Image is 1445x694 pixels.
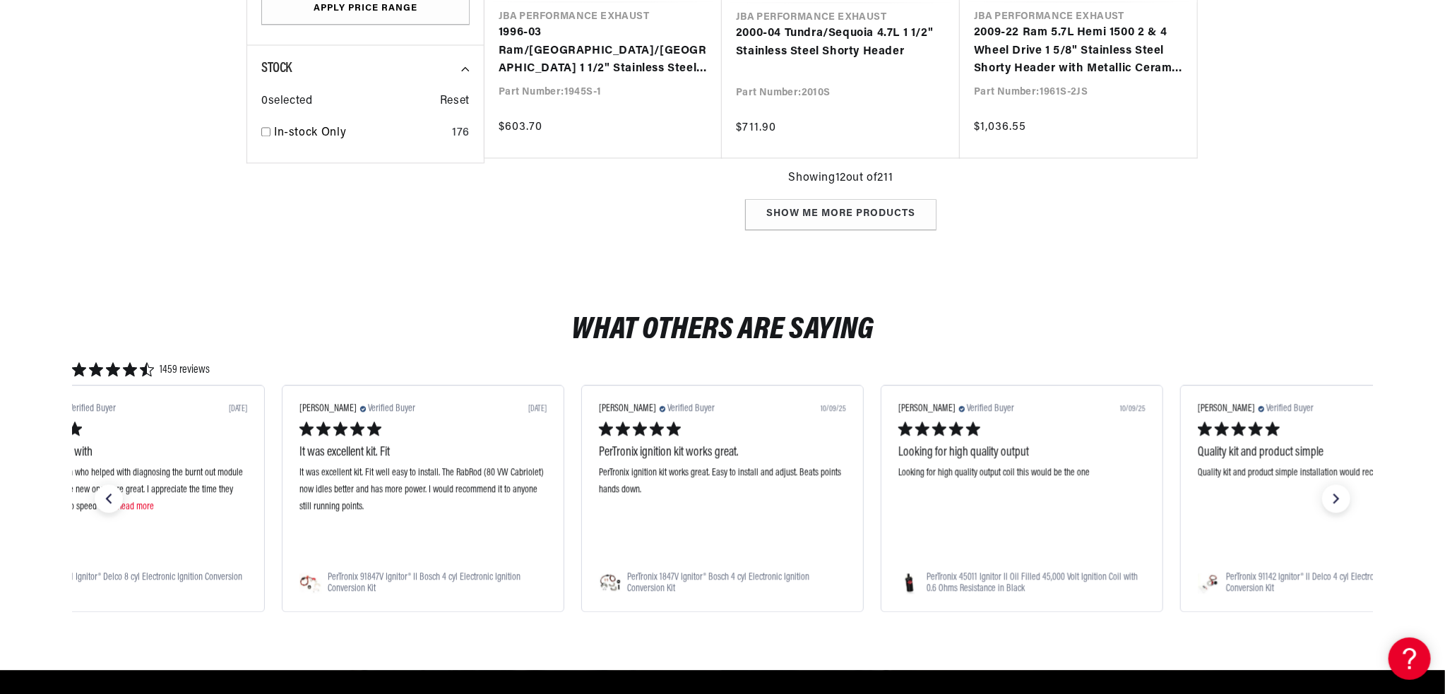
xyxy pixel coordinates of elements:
[1198,572,1220,594] img: https://cdn-yotpo-images-production.yotpo.com/Product/407434466/341968532/square.jpg?1662486014
[789,169,893,188] span: Showing 12 out of 211
[282,385,564,612] div: slide 7 out of 7
[571,316,874,345] h2: What Others Are Saying
[898,444,1146,462] div: Looking for high quality output
[160,361,210,379] span: 1459 reviews
[1198,444,1445,462] div: Quality kit and product simple
[299,444,547,462] div: It was excellent kit. Fit
[821,405,846,413] div: 10/09/25
[898,465,1146,563] div: Looking for high quality output coil this would be the one
[299,402,357,414] span: [PERSON_NAME]
[440,92,470,111] span: Reset
[261,61,292,76] span: Stock
[117,501,154,512] span: Read more
[1198,402,1255,414] span: [PERSON_NAME]
[1198,465,1445,563] div: Quality kit and product simple installation would recommend to others
[69,402,116,414] span: Verified Buyer
[599,444,846,462] div: PerTronix ignition kit works great.
[261,92,312,111] span: 0 selected
[95,484,123,513] div: previous slide
[274,124,446,143] a: In-stock Only
[581,385,864,612] div: slide 1 out of 7
[1266,402,1314,414] span: Verified Buyer
[1120,405,1146,413] div: 10/09/25
[299,465,547,563] div: It was excellent kit. Fit well easy to install. The RabRod (80 VW Cabriolet) now idles better and...
[967,402,1014,414] span: Verified Buyer
[229,405,247,413] div: [DATE]
[368,402,415,414] span: Verified Buyer
[72,361,210,379] div: 4.686772 star rating
[1322,484,1350,513] div: next slide
[499,24,708,78] a: 1996-03 Ram/[GEOGRAPHIC_DATA]/[GEOGRAPHIC_DATA] 1 1/2" Stainless Steel Shorty Header
[599,402,656,414] span: [PERSON_NAME]
[328,572,547,594] span: PerTronix 91847V Ignitor® II Bosch 4 cyl Electronic Ignition Conversion Kit
[736,25,946,61] a: 2000-04 Tundra/Sequoia 4.7L 1 1/2" Stainless Steel Shorty Header
[898,572,1146,594] div: Navigate to PerTronix 45011 Ignitor II Oil Filled 45,000 Volt Ignition Coil with 0.6 Ohms Resista...
[974,24,1183,78] a: 2009-22 Ram 5.7L Hemi 1500 2 & 4 Wheel Drive 1 5/8" Stainless Steel Shorty Header with Metallic C...
[898,402,956,414] span: [PERSON_NAME]
[528,405,547,413] div: [DATE]
[745,199,936,231] div: Show me more products
[898,572,921,594] img: https://cdn-yotpo-images-production.yotpo.com/Product/407423832/341959724/square.jpg?1756415253
[1226,572,1445,594] span: PerTronix 91142 Ignitor® II Delco 4 cyl Electronic Ignition Conversion Kit
[927,572,1146,594] span: PerTronix 45011 Ignitor II Oil Filled 45,000 Volt Ignition Coil with 0.6 Ohms Resistance in Black
[452,124,470,143] div: 176
[599,572,622,594] img: https://cdn-yotpo-images-production.yotpo.com/Product/407426202/341959640/square.jpg?1707941178
[72,385,1372,612] div: carousel with 7 slides
[599,572,846,594] div: Navigate to PerTronix 1847V Ignitor® Bosch 4 cyl Electronic Ignition Conversion Kit
[299,572,547,594] div: Navigate to PerTronix 91847V Ignitor® II Bosch 4 cyl Electronic Ignition Conversion Kit
[667,402,715,414] span: Verified Buyer
[627,572,846,594] span: PerTronix 1847V Ignitor® Bosch 4 cyl Electronic Ignition Conversion Kit
[881,385,1163,612] div: slide 2 out of 7
[28,572,247,594] span: PerTronix 1181 Ignitor® Delco 8 cyl Electronic Ignition Conversion Kit
[599,465,846,563] div: PerTronix ignition kit works great. Easy to install and adjust. Beats points hands down.
[1198,572,1445,594] div: Navigate to PerTronix 91142 Ignitor® II Delco 4 cyl Electronic Ignition Conversion Kit
[299,572,322,594] img: https://cdn-yotpo-images-production.yotpo.com/Product/407425433/341959835/square.jpg?1707935376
